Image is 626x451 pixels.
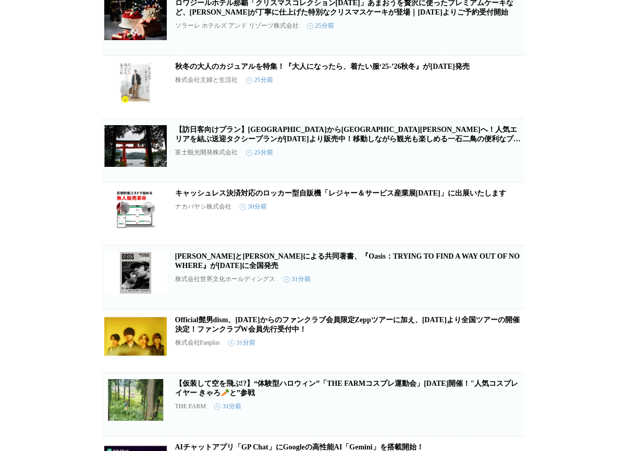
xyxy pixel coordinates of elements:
time: 31分前 [214,402,241,411]
img: 【仮装して空を飛ぶ!?】“体験型ハロウィン”「THE FARMコスプレ運動会」10月19日開催！"人気コスプレイヤー きゃろ🥕と”参戦 [104,379,167,421]
a: [PERSON_NAME]と[PERSON_NAME]による共同著書、『Oasis：TRYING TO FIND A WAY OUT OF NOWHERE』が[DATE]に全国発売 [175,252,520,270]
a: AIチャットアプリ「GP Chat」にGoogleの高性能AI「Gemini」を搭載開始！ [175,443,424,451]
a: キャッシュレス決済対応のロッカー型自販機「レジャー＆サービス産業展[DATE]」に出展いたします [175,189,506,197]
time: 30分前 [240,202,267,211]
img: 秋冬の大人のカジュアルを特集！『大人になったら、着たい服‘25-’26秋冬』が10月14日発売 [104,62,167,104]
img: キャッシュレス決済対応のロッカー型自販機「レジャー＆サービス産業展2025」に出展いたします [104,189,167,230]
img: Official髭男dism、2025年12月からのファンクラブ会員限定Zeppツアーに加え、2026年4月より全国ツアーの開催決定！ファンクラブW会員先行受付中！ [104,315,167,357]
p: 富士観光開発株式会社 [175,148,238,157]
p: THE FARM [175,403,206,410]
a: Official髭男dism、[DATE]からのファンクラブ会員限定Zeppツアーに加え、[DATE]より全国ツアーの開催決定！ファンクラブW会員先行受付中！ [175,316,520,333]
p: ナカバヤシ株式会社 [175,202,231,211]
time: 31分前 [284,275,311,284]
time: 25分前 [246,148,273,157]
img: 【訪日客向けプラン】河口湖駅から箱根・三島駅へ！人気エリアを結ぶ送迎タクシープランが2025年9月22日より販売中！移動しながら観光も楽しめる一石二鳥の便利なプラン [104,125,167,167]
time: 25分前 [246,76,273,84]
img: ノエル・ギャラガーとジル・ファーマノフスキーによる共同著書、『Oasis：TRYING TO FIND A WAY OUT OF NOWHERE』が10月16日（木）に全国発売 [104,252,167,294]
a: 秋冬の大人のカジュアルを特集！『大人になったら、着たい服‘25-’26秋冬』が[DATE]発売 [175,63,470,70]
time: 31分前 [228,338,255,347]
p: 株式会社主婦と生活社 [175,76,238,84]
a: 【訪日客向けプラン】[GEOGRAPHIC_DATA]から[GEOGRAPHIC_DATA][PERSON_NAME]へ！人気エリアを結ぶ送迎タクシープランが[DATE]より販売中！移動しながら... [175,126,521,152]
p: 株式会社世界文化ホールディングス [175,275,275,284]
p: 株式会社Fanplus [175,338,220,347]
a: 【仮装して空を飛ぶ!?】“体験型ハロウィン”「THE FARMコスプレ運動会」[DATE]開催！"人気コスプレイヤー きゃろ🥕と”参戦 [175,380,519,397]
time: 25分前 [307,21,334,30]
p: ソラーレ ホテルズ アンド リゾーツ株式会社 [175,21,299,30]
